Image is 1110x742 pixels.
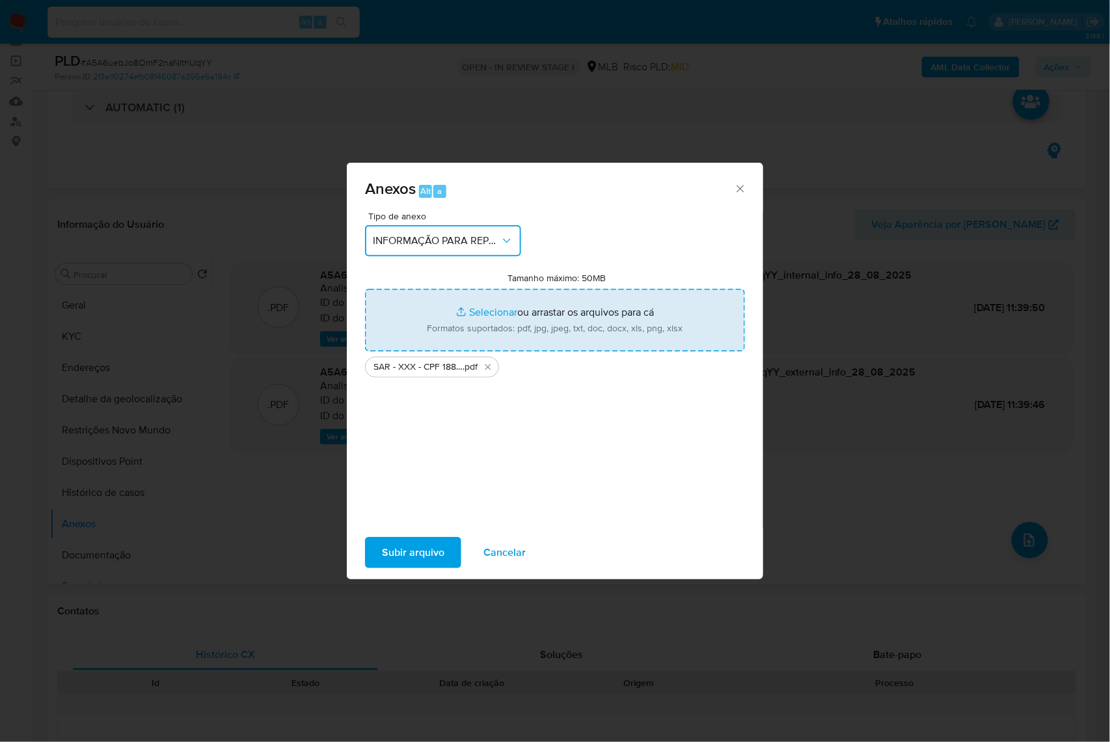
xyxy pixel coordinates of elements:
ul: Arquivos selecionados [365,351,745,378]
span: Anexos [365,177,416,200]
span: .pdf [463,361,478,374]
span: Subir arquivo [382,538,444,567]
button: Cancelar [467,537,543,568]
button: Excluir SAR - XXX - CPF 18873842780 - CARLOS EDUARDO PREE DE SOUZA.pdf [480,359,496,375]
button: Fechar [734,182,746,194]
span: Tipo de anexo [368,212,524,221]
span: a [437,185,442,197]
label: Tamanho máximo: 50MB [508,272,606,284]
span: Alt [420,185,431,197]
button: INFORMAÇÃO PARA REPORTE - COAF [365,225,521,256]
span: SAR - XXX - CPF 18873842780 - [PERSON_NAME] [373,361,463,374]
span: Cancelar [483,538,526,567]
button: Subir arquivo [365,537,461,568]
span: INFORMAÇÃO PARA REPORTE - COAF [373,234,500,247]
